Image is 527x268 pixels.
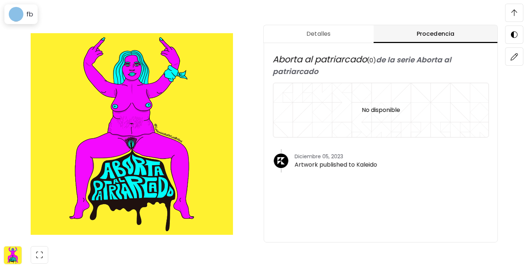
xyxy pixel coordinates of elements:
h6: fb [26,10,33,19]
span: Procedencia [378,30,493,38]
h6: No disponible [362,105,400,115]
h4: Diciembre 05, 2023 [295,153,377,160]
span: ( 0 ) [367,56,376,65]
span: de la serie Aborta al patriarcado [273,55,453,77]
a: Artwork published to Kaleido [295,160,377,169]
span: Detalles [268,30,370,38]
span: Aborta al patriarcado [273,53,367,65]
